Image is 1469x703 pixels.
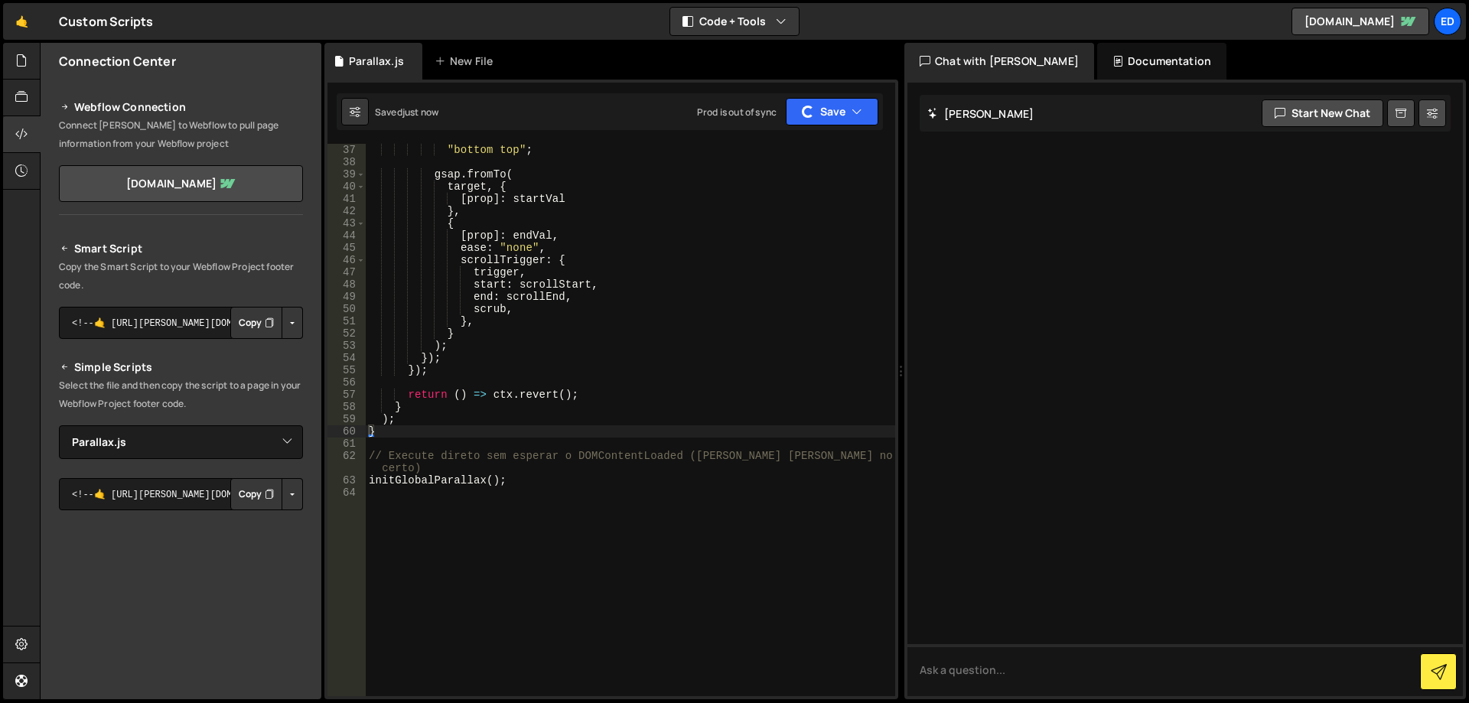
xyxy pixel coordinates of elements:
[327,193,366,205] div: 41
[59,478,303,510] textarea: <!--🤙 [URL][PERSON_NAME][DOMAIN_NAME]> <script>document.addEventListener("DOMContentLoaded", func...
[59,358,303,376] h2: Simple Scripts
[1434,8,1461,35] a: Ed
[327,229,366,242] div: 44
[327,376,366,389] div: 56
[327,389,366,401] div: 57
[3,3,41,40] a: 🤙
[327,266,366,278] div: 47
[327,487,366,499] div: 64
[327,352,366,364] div: 54
[670,8,799,35] button: Code + Tools
[904,43,1094,80] div: Chat with [PERSON_NAME]
[59,307,303,339] textarea: <!--🤙 [URL][PERSON_NAME][DOMAIN_NAME]> <script>document.addEventListener("DOMContentLoaded", func...
[327,315,366,327] div: 51
[59,239,303,258] h2: Smart Script
[59,98,303,116] h2: Webflow Connection
[1097,43,1226,80] div: Documentation
[327,254,366,266] div: 46
[59,258,303,295] p: Copy the Smart Script to your Webflow Project footer code.
[327,413,366,425] div: 59
[327,474,366,487] div: 63
[349,54,404,69] div: Parallax.js
[230,478,303,510] div: Button group with nested dropdown
[327,438,366,450] div: 61
[1291,8,1429,35] a: [DOMAIN_NAME]
[786,98,878,125] button: Save
[327,425,366,438] div: 60
[59,53,176,70] h2: Connection Center
[327,144,366,156] div: 37
[327,242,366,254] div: 45
[59,12,153,31] div: Custom Scripts
[59,116,303,153] p: Connect [PERSON_NAME] to Webflow to pull page information from your Webflow project
[327,303,366,315] div: 50
[59,165,303,202] a: [DOMAIN_NAME]
[375,106,438,119] div: Saved
[327,181,366,193] div: 40
[327,156,366,168] div: 38
[327,340,366,352] div: 53
[1262,99,1383,127] button: Start new chat
[327,168,366,181] div: 39
[59,376,303,413] p: Select the file and then copy the script to a page in your Webflow Project footer code.
[59,535,305,673] iframe: YouTube video player
[230,307,282,339] button: Copy
[327,450,366,474] div: 62
[327,327,366,340] div: 52
[327,291,366,303] div: 49
[697,106,777,119] div: Prod is out of sync
[230,307,303,339] div: Button group with nested dropdown
[327,401,366,413] div: 58
[327,205,366,217] div: 42
[927,106,1034,121] h2: [PERSON_NAME]
[230,478,282,510] button: Copy
[402,106,438,119] div: just now
[327,217,366,229] div: 43
[327,278,366,291] div: 48
[327,364,366,376] div: 55
[435,54,499,69] div: New File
